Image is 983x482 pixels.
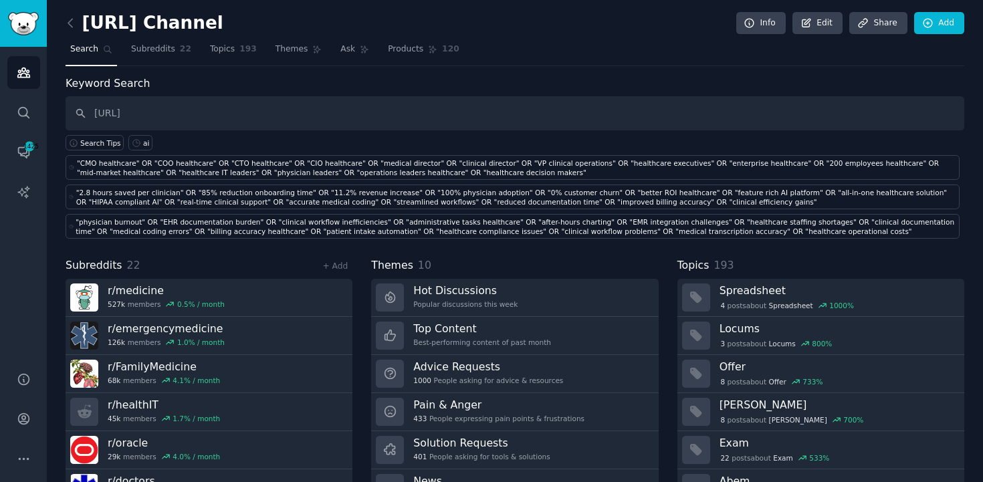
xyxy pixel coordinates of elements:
h3: Pain & Anger [413,398,584,412]
a: Themes [271,39,327,66]
span: [PERSON_NAME] [769,415,827,425]
span: Subreddits [131,43,175,55]
div: ai [143,138,149,148]
span: 10 [418,259,431,271]
a: Products120 [383,39,463,66]
a: Search [66,39,117,66]
a: Edit [792,12,843,35]
div: members [108,299,225,309]
a: Ask [336,39,374,66]
a: r/oracle29kmembers4.0% / month [66,431,352,469]
div: 1000 % [829,301,854,310]
div: 700 % [843,415,863,425]
span: 193 [239,43,257,55]
h3: r/ oracle [108,436,220,450]
span: Topics [210,43,235,55]
span: Search [70,43,98,55]
span: 8 [720,377,725,386]
div: "CMO healthcare" OR "COO healthcare" OR "CTO healthcare" OR "CIO healthcare" OR "medical director... [77,158,957,177]
span: 4 [720,301,725,310]
span: 433 [413,414,427,423]
div: "2.8 hours saved per clinician" OR "85% reduction onboarding time" OR "11.2% revenue increase" OR... [76,188,957,207]
a: r/FamilyMedicine68kmembers4.1% / month [66,355,352,393]
a: [PERSON_NAME]8postsabout[PERSON_NAME]700% [677,393,964,431]
a: r/healthIT45kmembers1.7% / month [66,393,352,431]
span: 401 [413,452,427,461]
a: Top ContentBest-performing content of past month [371,317,658,355]
h3: Top Content [413,322,551,336]
a: "CMO healthcare" OR "COO healthcare" OR "CTO healthcare" OR "CIO healthcare" OR "medical director... [66,155,960,180]
span: 22 [720,453,729,463]
h3: r/ emergencymedicine [108,322,225,336]
label: Keyword Search [66,77,150,90]
span: Products [388,43,423,55]
a: Share [849,12,907,35]
h2: [URL] Channel [66,13,223,34]
span: 22 [180,43,191,55]
div: 0.5 % / month [177,299,225,309]
a: Spreadsheet4postsaboutSpreadsheet1000% [677,279,964,317]
img: oracle [70,436,98,464]
a: Locums3postsaboutLocums800% [677,317,964,355]
div: People asking for tools & solutions [413,452,550,461]
span: 126k [108,338,125,347]
img: emergencymedicine [70,322,98,350]
input: Keyword search in audience [66,96,964,130]
h3: Offer [720,360,955,374]
div: People asking for advice & resources [413,376,563,385]
span: Topics [677,257,709,274]
span: Spreadsheet [769,301,813,310]
span: 68k [108,376,120,385]
span: 120 [442,43,459,55]
a: Info [736,12,786,35]
h3: [PERSON_NAME] [720,398,955,412]
div: members [108,452,220,461]
div: People expressing pain points & frustrations [413,414,584,423]
a: r/medicine527kmembers0.5% / month [66,279,352,317]
a: "2.8 hours saved per clinician" OR "85% reduction onboarding time" OR "11.2% revenue increase" OR... [66,185,960,209]
span: Search Tips [80,138,121,148]
h3: Locums [720,322,955,336]
img: medicine [70,283,98,312]
div: 1.0 % / month [177,338,225,347]
h3: r/ medicine [108,283,225,297]
h3: r/ healthIT [108,398,220,412]
div: Best-performing content of past month [413,338,551,347]
h3: Spreadsheet [720,283,955,297]
div: post s about [720,452,831,464]
div: members [108,414,220,423]
div: Popular discussions this week [413,299,518,309]
div: 733 % [802,377,823,386]
a: Hot DiscussionsPopular discussions this week [371,279,658,317]
a: Offer8postsaboutOffer733% [677,355,964,393]
a: Subreddits22 [126,39,196,66]
img: FamilyMedicine [70,360,98,388]
div: "physician burnout" OR "EHR documentation burden" OR "clinical workflow inefficiencies" OR "admin... [76,217,956,236]
span: Themes [276,43,308,55]
a: r/emergencymedicine126kmembers1.0% / month [66,317,352,355]
span: 8 [720,415,725,425]
div: 800 % [812,339,832,348]
img: GummySearch logo [8,12,39,35]
h3: Advice Requests [413,360,563,374]
a: Exam22postsaboutExam533% [677,431,964,469]
span: Ask [340,43,355,55]
a: "physician burnout" OR "EHR documentation burden" OR "clinical workflow inefficiencies" OR "admin... [66,214,960,239]
a: Topics193 [205,39,261,66]
div: 4.1 % / month [173,376,220,385]
a: ai [128,135,152,150]
a: Advice Requests1000People asking for advice & resources [371,355,658,393]
span: 1000 [413,376,431,385]
a: Pain & Anger433People expressing pain points & frustrations [371,393,658,431]
div: 1.7 % / month [173,414,220,423]
span: 527k [108,299,125,309]
span: 45k [108,414,120,423]
span: 193 [714,259,734,271]
h3: Hot Discussions [413,283,518,297]
span: 1425 [23,142,35,151]
span: Exam [773,453,793,463]
a: Add [914,12,964,35]
span: Offer [769,377,786,386]
div: members [108,376,220,385]
span: 3 [720,339,725,348]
